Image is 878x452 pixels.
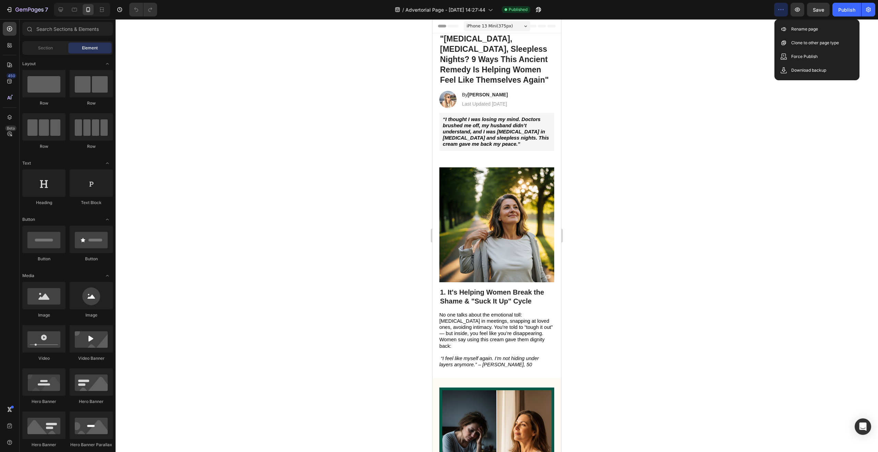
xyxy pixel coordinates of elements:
[82,45,98,51] span: Element
[405,6,485,13] span: Advertorial Page - [DATE] 14:27:44
[855,418,871,435] div: Open Intercom Messenger
[22,100,66,106] div: Row
[102,270,113,281] span: Toggle open
[509,7,527,13] span: Published
[807,3,830,16] button: Save
[70,100,113,106] div: Row
[838,6,855,13] div: Publish
[791,39,839,46] p: Clone to other page type
[791,26,818,33] p: Rename page
[22,442,66,448] div: Hero Banner
[22,216,35,223] span: Button
[7,73,16,79] div: 450
[70,399,113,405] div: Hero Banner
[70,200,113,206] div: Text Block
[70,256,113,262] div: Button
[791,67,826,74] p: Download backup
[791,53,818,60] p: Force Publish
[3,3,51,16] button: 7
[22,312,66,318] div: Image
[22,22,113,36] input: Search Sections & Elements
[22,273,34,279] span: Media
[102,58,113,69] span: Toggle open
[22,355,66,361] div: Video
[70,143,113,150] div: Row
[22,143,66,150] div: Row
[432,19,561,452] iframe: Design area
[70,442,113,448] div: Hero Banner Parallax
[129,3,157,16] div: Undo/Redo
[22,200,66,206] div: Heading
[22,160,31,166] span: Text
[832,3,861,16] button: Publish
[45,5,48,14] p: 7
[402,6,404,13] span: /
[102,158,113,169] span: Toggle open
[70,355,113,361] div: Video Banner
[5,126,16,131] div: Beta
[70,312,113,318] div: Image
[102,214,113,225] span: Toggle open
[22,61,36,67] span: Layout
[813,7,824,13] span: Save
[22,256,66,262] div: Button
[38,45,53,51] span: Section
[22,399,66,405] div: Hero Banner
